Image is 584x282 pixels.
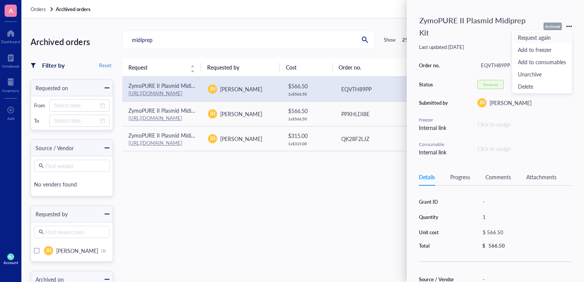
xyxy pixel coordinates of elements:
[288,92,328,96] div: 1 x $ 566.50
[341,135,408,143] div: QK28F2LJZ
[518,33,566,42] span: Request again
[34,177,110,193] div: No venders found
[56,247,98,254] span: [PERSON_NAME]
[419,173,435,181] div: Details
[220,135,262,143] span: [PERSON_NAME]
[288,141,328,146] div: 1 x $ 315.00
[128,114,182,122] a: [URL][DOMAIN_NAME]
[31,84,68,92] div: Requested on
[210,135,215,142] span: JH
[2,76,19,93] a: Inventory
[3,260,18,265] div: Account
[543,23,562,30] div: Archived
[288,107,328,115] div: $ 566.50
[128,139,182,146] a: [URL][DOMAIN_NAME]
[128,89,182,97] a: [URL][DOMAIN_NAME]
[56,6,92,13] a: Archived orders
[479,99,485,106] span: JH
[210,110,215,117] span: JH
[334,126,414,151] td: QK28F2LJZ
[99,62,112,69] span: Reset
[477,120,572,128] div: Click to assign
[419,198,458,205] div: Grant ID
[201,58,280,76] th: Requested by
[128,107,210,114] span: ZymoPURE II Plasmid Midiprep Kit
[384,36,396,43] div: Show
[7,116,15,121] div: Add
[31,144,74,152] div: Source / Vendor
[288,82,328,90] div: $ 566.50
[419,123,449,132] div: Internal link
[479,227,569,238] div: $ 566.50
[518,82,566,91] span: Delete
[288,131,328,140] div: $ 315.00
[9,6,13,15] span: A
[416,12,539,41] div: ZymoPURE II Plasmid Midiprep Kit
[419,44,572,50] div: Last updated: [DATE]
[402,36,408,43] b: 25
[31,34,113,49] div: Archived orders
[419,214,458,220] div: Quantity
[280,58,332,76] th: Cost
[419,242,458,249] div: Total
[101,248,106,253] div: (3)
[46,247,51,254] span: JH
[518,58,566,66] span: Add to consumables
[482,242,485,249] div: $
[2,52,19,68] a: Notebook
[1,39,20,44] div: Dashboard
[419,117,449,123] div: Freezer
[477,60,572,71] div: EQVTH89PP
[419,99,449,106] div: Submitted by
[2,88,19,93] div: Inventory
[490,99,532,107] span: [PERSON_NAME]
[479,212,572,222] div: 1
[419,229,458,236] div: Unit cost
[288,117,328,121] div: 1 x $ 566.50
[419,148,449,156] div: Internal link
[1,27,20,44] a: Dashboard
[34,117,46,124] div: To
[518,45,566,54] span: Add to freezer
[488,242,505,249] div: 566.50
[220,85,262,93] span: [PERSON_NAME]
[419,81,449,88] div: Status
[31,5,46,13] span: Orders
[2,64,19,68] div: Notebook
[341,110,408,118] div: PPXHLDI8E
[450,173,470,181] div: Progress
[485,173,511,181] div: Comments
[54,117,98,125] input: Select date
[97,61,113,70] button: Reset
[220,110,262,118] span: [PERSON_NAME]
[34,102,46,109] div: From
[477,144,572,153] div: Click to assign
[334,101,414,126] td: PPXHLDI8E
[31,6,54,13] a: Orders
[128,131,210,139] span: ZymoPURE II Plasmid Midiprep Kit
[526,173,556,181] div: Attachments
[334,77,414,102] td: EQVTH89PP
[341,85,408,93] div: EQVTH89PP
[42,60,65,70] div: Filter by
[483,82,498,87] div: Received
[54,101,98,110] input: Select date
[210,86,215,92] span: JH
[419,62,449,69] div: Order no.
[518,70,566,78] span: Unarchive
[31,210,68,218] div: Requested by
[479,196,572,207] div: -
[419,141,449,148] div: Consumable
[333,58,411,76] th: Order no.
[122,58,201,76] th: Request
[128,82,210,89] span: ZymoPURE II Plasmid Midiprep Kit
[128,63,186,71] span: Request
